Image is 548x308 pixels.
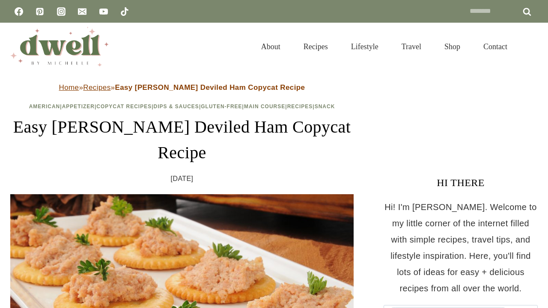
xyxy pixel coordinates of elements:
[116,3,133,20] a: TikTok
[384,199,538,296] p: Hi! I'm [PERSON_NAME]. Welcome to my little corner of the internet filled with simple recipes, tr...
[292,32,340,62] a: Recipes
[154,104,199,110] a: Dips & Sauces
[10,114,354,166] h1: Easy [PERSON_NAME] Deviled Ham Copycat Recipe
[287,104,313,110] a: Recipes
[83,83,110,92] a: Recipes
[390,32,433,62] a: Travel
[10,27,109,66] img: DWELL by michelle
[384,175,538,190] h3: HI THERE
[433,32,472,62] a: Shop
[523,39,538,54] button: View Search Form
[115,83,305,92] strong: Easy [PERSON_NAME] Deviled Ham Copycat Recipe
[340,32,390,62] a: Lifestyle
[171,172,194,185] time: [DATE]
[315,104,335,110] a: Snack
[96,104,152,110] a: Copycat Recipes
[29,104,335,110] span: | | | | | | |
[29,104,60,110] a: American
[250,32,519,62] nav: Primary Navigation
[31,3,48,20] a: Pinterest
[62,104,95,110] a: Appetizer
[59,83,305,92] span: » »
[95,3,112,20] a: YouTube
[59,83,79,92] a: Home
[53,3,70,20] a: Instagram
[10,3,27,20] a: Facebook
[201,104,242,110] a: Gluten-Free
[472,32,519,62] a: Contact
[74,3,91,20] a: Email
[250,32,292,62] a: About
[244,104,285,110] a: Main Course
